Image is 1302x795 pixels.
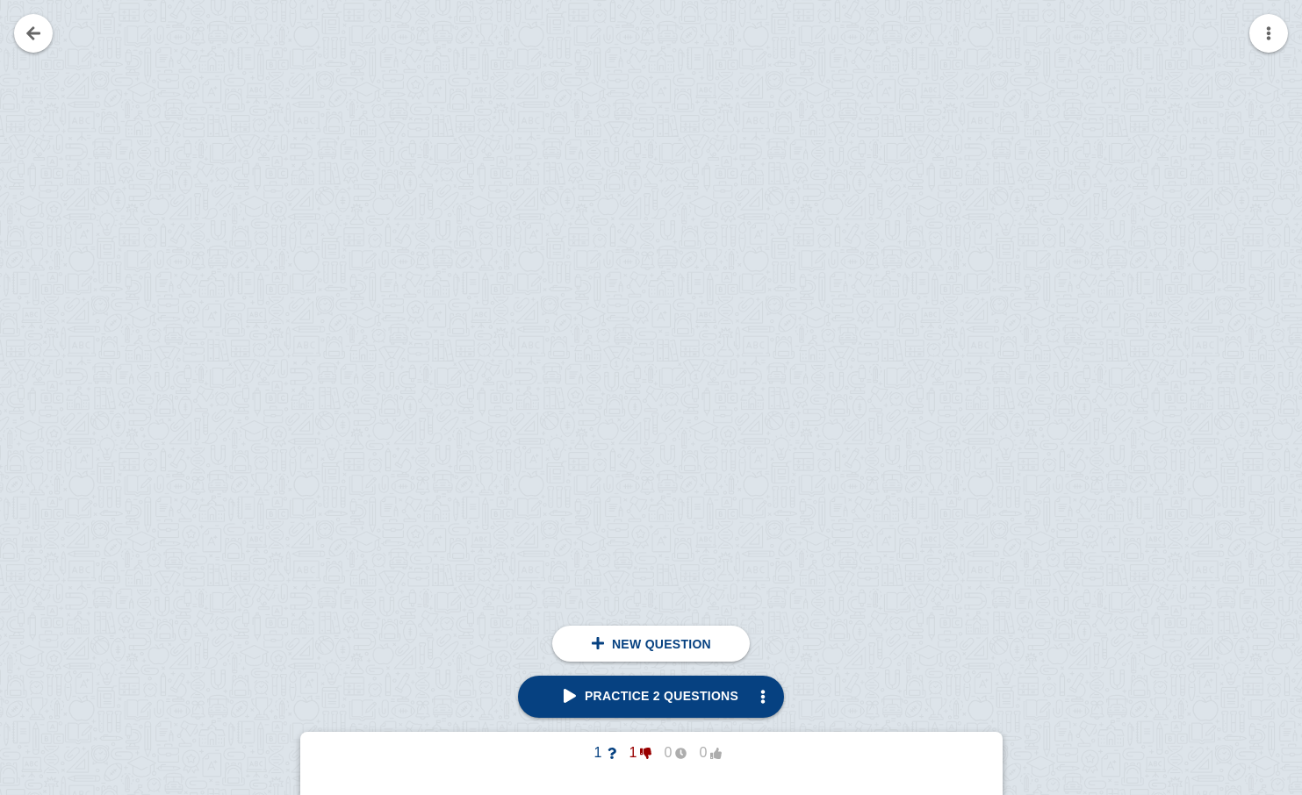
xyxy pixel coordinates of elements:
span: 0 [687,745,722,761]
span: 1 [616,745,651,761]
span: Practice 2 questions [564,689,738,703]
button: 1100 [567,739,736,767]
span: 0 [651,745,687,761]
span: 1 [581,745,616,761]
span: New question [612,637,711,651]
a: Go back to your notes [14,14,53,53]
a: Practice 2 questions [518,676,784,718]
